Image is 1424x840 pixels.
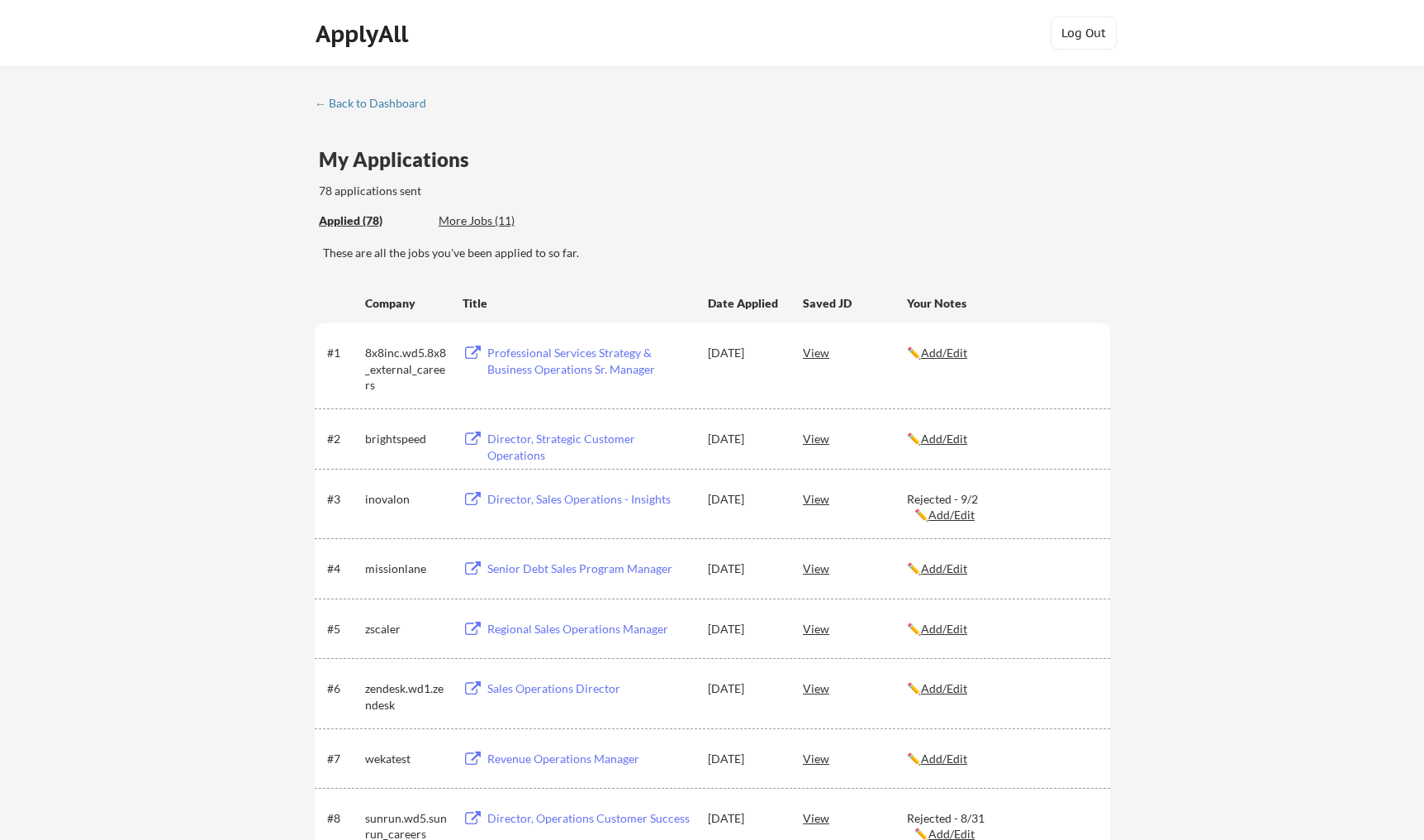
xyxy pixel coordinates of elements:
[803,613,907,643] div: View
[803,803,907,833] div: View
[327,345,359,361] div: #1
[803,337,907,367] div: View
[365,680,448,713] div: zendesk.wd1.zendesk
[487,491,692,508] div: Director, Sales Operations - Insights
[327,810,359,827] div: #8
[907,561,1095,577] div: ✏️
[708,621,781,637] div: [DATE]
[921,752,967,766] u: Add/Edit
[439,212,560,229] div: More Jobs (11)
[708,345,781,361] div: [DATE]
[907,431,1095,447] div: ✏️
[319,150,482,169] div: My Applications
[327,561,359,577] div: #4
[803,423,907,453] div: View
[803,553,907,583] div: View
[365,491,448,508] div: inovalon
[319,183,638,199] div: 78 applications sent
[327,680,359,697] div: #6
[365,345,448,394] div: 8x8inc.wd5.8x8_external_careers
[803,673,907,703] div: View
[316,20,413,48] div: ApplyAll
[315,98,439,109] div: ← Back to Dashboard
[708,810,781,827] div: [DATE]
[907,680,1095,697] div: ✏️
[803,288,907,317] div: Saved JD
[1051,17,1117,50] button: Log Out
[365,431,448,447] div: brightspeed
[708,491,781,508] div: [DATE]
[708,751,781,767] div: [DATE]
[487,680,692,697] div: Sales Operations Director
[319,212,426,229] div: Applied (78)
[327,491,359,508] div: #3
[463,295,692,312] div: Title
[487,621,692,637] div: Regional Sales Operations Manager
[315,97,439,113] a: ← Back to Dashboard
[319,212,426,230] div: These are all the jobs you've been applied to so far.
[921,432,967,446] u: Add/Edit
[921,622,967,636] u: Add/Edit
[487,810,692,827] div: Director, Operations Customer Success
[921,561,967,575] u: Add/Edit
[907,345,1095,361] div: ✏️
[365,621,448,637] div: zscaler
[921,681,967,695] u: Add/Edit
[907,491,1095,523] div: Rejected - 9/2 ✏️
[365,561,448,577] div: missionlane
[439,212,560,230] div: These are job applications we think you'd be a good fit for, but couldn't apply you to automatica...
[487,345,692,377] div: Professional Services Strategy & Business Operations Sr. Manager
[708,680,781,697] div: [DATE]
[327,751,359,767] div: #7
[327,431,359,447] div: #2
[487,751,692,767] div: Revenue Operations Manager
[365,751,448,767] div: wekatest
[708,431,781,447] div: [DATE]
[803,743,907,773] div: View
[708,295,781,312] div: Date Applied
[928,508,975,522] u: Add/Edit
[708,561,781,577] div: [DATE]
[907,621,1095,637] div: ✏️
[323,245,1110,261] div: These are all the jobs you've been applied to so far.
[907,751,1095,767] div: ✏️
[803,484,907,513] div: View
[487,561,692,577] div: Senior Debt Sales Program Manager
[907,295,1095,312] div: Your Notes
[327,621,359,637] div: #5
[365,295,448,312] div: Company
[487,431,692,463] div: Director, Strategic Customer Operations
[921,346,967,360] u: Add/Edit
